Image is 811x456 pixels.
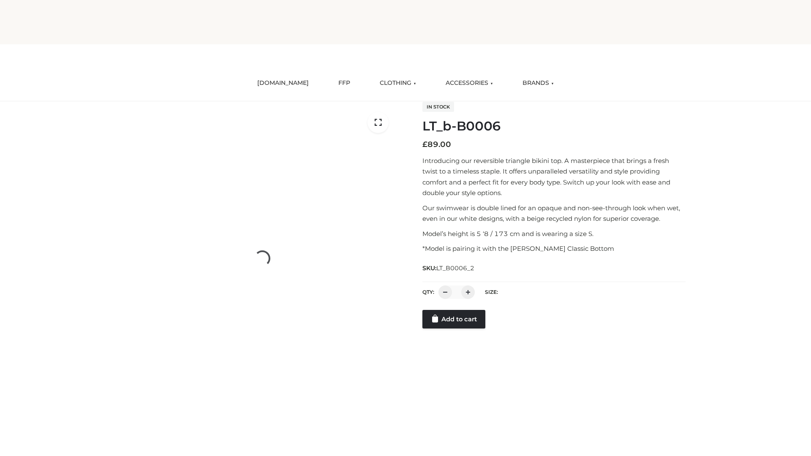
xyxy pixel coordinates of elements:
p: Introducing our reversible triangle bikini top. A masterpiece that brings a fresh twist to a time... [422,155,686,198]
label: Size: [485,289,498,295]
label: QTY: [422,289,434,295]
span: In stock [422,102,454,112]
p: Our swimwear is double lined for an opaque and non-see-through look when wet, even in our white d... [422,203,686,224]
a: FFP [332,74,357,92]
span: SKU: [422,263,475,273]
bdi: 89.00 [422,140,451,149]
a: Add to cart [422,310,485,328]
a: ACCESSORIES [439,74,499,92]
h1: LT_b-B0006 [422,119,686,134]
p: *Model is pairing it with the [PERSON_NAME] Classic Bottom [422,243,686,254]
a: CLOTHING [373,74,422,92]
p: Model’s height is 5 ‘8 / 173 cm and is wearing a size S. [422,228,686,239]
a: [DOMAIN_NAME] [251,74,315,92]
span: £ [422,140,427,149]
span: LT_B0006_2 [436,264,474,272]
a: BRANDS [516,74,560,92]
